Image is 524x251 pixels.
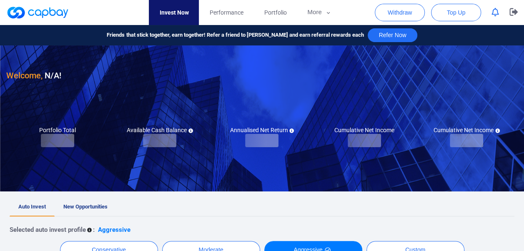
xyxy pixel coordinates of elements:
p: Aggressive [98,225,130,235]
h5: Annualised Net Return [230,126,294,134]
p: Selected auto invest profile [10,225,86,235]
button: Withdraw [375,4,425,21]
h5: Cumulative Net Income [434,126,500,134]
p: : [93,225,95,235]
h5: Cumulative Net Income [334,126,394,134]
span: New Opportunities [63,203,108,210]
button: Top Up [431,4,481,21]
h5: Available Cash Balance [127,126,193,134]
button: Refer Now [368,28,417,42]
span: Performance [209,8,243,17]
h5: Portfolio Total [39,126,76,134]
span: Top Up [447,8,465,17]
span: Friends that stick together, earn together! Refer a friend to [PERSON_NAME] and earn referral rew... [107,31,364,40]
h3: N/A ! [6,69,61,82]
span: Portfolio [264,8,286,17]
span: Welcome, [6,70,43,80]
span: Auto Invest [18,203,46,210]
